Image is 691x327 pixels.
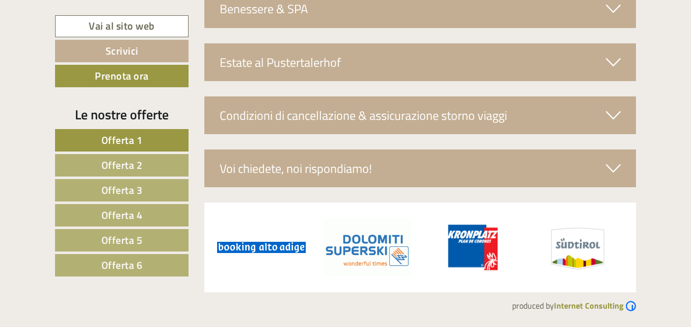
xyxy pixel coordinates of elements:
span: Offerta 5 [101,232,143,248]
div: Voi chiedete, noi rispondiamo! [204,149,636,187]
a: Scrivici [55,40,189,62]
a: Internet Consulting [554,299,636,312]
div: Condizioni di cancellazione & assicurazione storno viaggi [204,96,636,134]
b: Internet Consulting [554,299,624,312]
div: produced by [55,292,636,312]
span: Offerta 2 [101,157,143,173]
div: Estate al Pustertalerhof [204,43,636,81]
div: Le nostre offerte [55,105,189,124]
span: Offerta 1 [101,132,143,148]
a: Prenota ora [55,65,189,87]
a: Vai al sito web [55,15,189,37]
span: Offerta 4 [101,207,143,223]
span: Offerta 3 [101,182,143,198]
img: Logo Internet Consulting [626,301,636,311]
span: Offerta 6 [101,257,143,273]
